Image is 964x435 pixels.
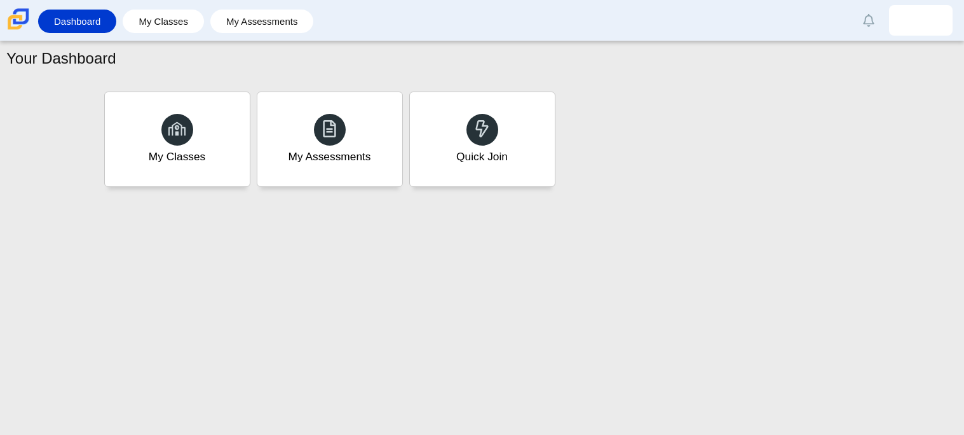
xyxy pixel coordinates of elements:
img: allan.rodriguez.71fqlX [911,10,931,31]
a: Alerts [855,6,883,34]
a: My Classes [129,10,198,33]
a: My Assessments [217,10,308,33]
div: My Assessments [289,149,371,165]
a: My Classes [104,92,250,187]
h1: Your Dashboard [6,48,116,69]
img: Carmen School of Science & Technology [5,6,32,32]
a: Dashboard [44,10,110,33]
a: Carmen School of Science & Technology [5,24,32,34]
div: My Classes [149,149,206,165]
div: Quick Join [456,149,508,165]
a: allan.rodriguez.71fqlX [889,5,953,36]
a: My Assessments [257,92,403,187]
a: Quick Join [409,92,555,187]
